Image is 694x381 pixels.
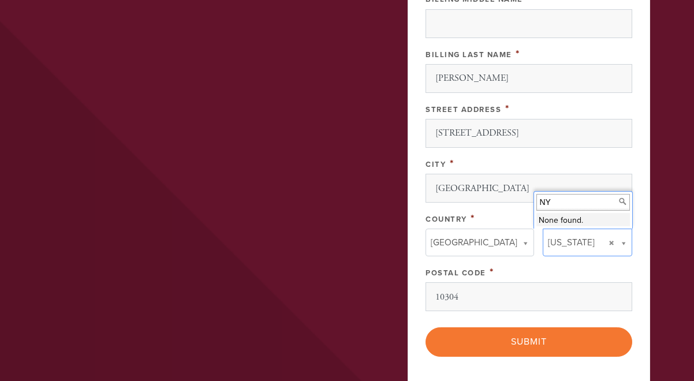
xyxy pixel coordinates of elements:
span: This field is required. [490,266,494,278]
input: Submit [426,327,632,356]
span: [GEOGRAPHIC_DATA] [431,235,517,250]
label: City [426,160,446,169]
a: [GEOGRAPHIC_DATA] [426,229,534,256]
label: Street Address [426,105,501,114]
a: [US_STATE] [543,229,632,256]
span: This field is required. [450,157,454,170]
label: Country [426,215,467,224]
span: This field is required. [516,47,520,60]
label: Billing Last Name [426,50,512,59]
span: [US_STATE] [548,235,595,250]
span: This field is required. [471,212,475,225]
span: This field is required. [505,102,510,115]
label: Postal Code [426,268,486,278]
li: None found. [536,213,630,226]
